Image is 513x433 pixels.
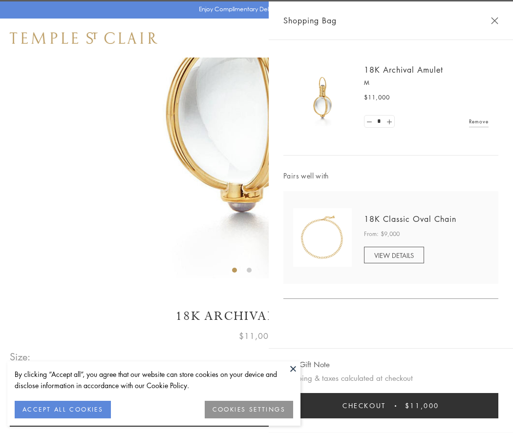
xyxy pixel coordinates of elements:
[10,308,503,325] h1: 18K Archival Amulet
[10,32,157,44] img: Temple St. Clair
[205,401,293,418] button: COOKIES SETTINGS
[384,116,394,128] a: Set quantity to 2
[374,251,414,260] span: VIEW DETAILS
[15,401,111,418] button: ACCEPT ALL COOKIES
[10,349,31,365] span: Size:
[15,369,293,391] div: By clicking “Accept all”, you agree that our website can store cookies on your device and disclos...
[283,170,498,181] span: Pairs well with
[293,68,352,127] img: 18K Archival Amulet
[364,116,374,128] a: Set quantity to 0
[469,116,489,127] a: Remove
[364,247,424,263] a: VIEW DETAILS
[199,4,310,14] p: Enjoy Complimentary Delivery & Returns
[491,17,498,24] button: Close Shopping Bag
[405,400,439,411] span: $11,000
[239,330,274,342] span: $11,000
[364,229,400,239] span: From: $9,000
[364,93,390,102] span: $11,000
[283,372,498,384] p: Shipping & taxes calculated at checkout
[364,78,489,88] p: M
[283,393,498,418] button: Checkout $11,000
[293,208,352,267] img: N88865-OV18
[364,214,456,224] a: 18K Classic Oval Chain
[364,64,443,75] a: 18K Archival Amulet
[283,358,330,371] button: Add Gift Note
[342,400,386,411] span: Checkout
[283,14,337,27] span: Shopping Bag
